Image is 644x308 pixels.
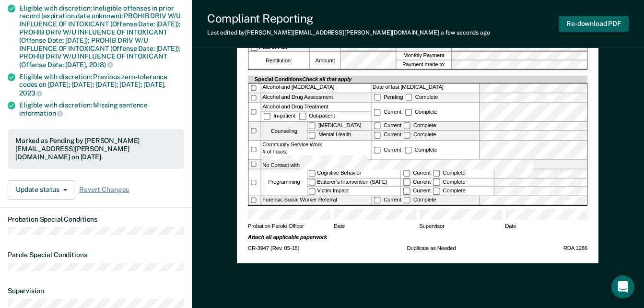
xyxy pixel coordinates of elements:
label: [MEDICAL_DATA] [308,122,371,130]
input: Current [374,109,381,116]
input: Mental Health [309,132,316,139]
label: Current [373,197,402,203]
label: Complete [432,188,467,194]
label: Payment made to: [397,60,451,69]
input: Batterer’s Intervention (SAFE) [309,179,316,186]
dt: Supervision [8,287,184,295]
div: Forensic Social Worker Referral [261,196,371,204]
label: Complete [402,197,437,203]
div: Eligible with discretion: Missing sentence [19,101,184,118]
div: Alcohol and [MEDICAL_DATA] [261,83,371,93]
div: Last edited by [PERSON_NAME][EMAIL_ADDRESS][PERSON_NAME][DOMAIN_NAME] [207,29,490,36]
input: [MEDICAL_DATA] [309,122,316,129]
input: Complete [405,109,412,116]
div: Restitution: [248,52,309,69]
button: Update status [8,180,75,200]
input: Current [403,170,410,177]
input: Complete [404,122,410,129]
dt: Probation Special Conditions [8,215,184,224]
div: Special Conditions [254,76,353,83]
div: Alcohol and Drug Treatment [261,103,371,112]
div: Eligible with discretion: Ineligible offenses in prior record (expiration date unknown): PROHIB D... [19,4,184,69]
label: Out-patient [298,113,337,119]
label: Current [373,132,402,138]
span: information [19,109,63,117]
div: Alcohol and Drug Assessment [261,93,371,102]
label: Current [402,179,432,185]
span: Supervisor [419,223,502,234]
div: Open Intercom Messenger [611,275,634,298]
label: Batterer’s Intervention (SAFE) [308,178,400,187]
strong: Attach all applicable paperwork [248,234,327,240]
label: Complete [402,132,437,138]
div: Marked as Pending by [PERSON_NAME][EMAIL_ADDRESS][PERSON_NAME][DOMAIN_NAME] on [DATE]. [15,137,176,161]
input: Complete [404,132,410,139]
label: Victim Impact [308,187,400,195]
label: Pending [373,94,404,100]
span: a few seconds ago [441,29,490,36]
div: Eligible with discretion: Previous zero-tolerance codes on [DATE]; [DATE]; [DATE]; [DATE]; [DATE], [19,73,184,97]
input: Victim Impact [309,188,316,194]
div: Complete [404,147,439,153]
div: Compliant Reporting [207,12,490,25]
div: Community Service Work # of hours: [261,141,371,159]
label: Complete [432,170,467,176]
label: Complete [404,109,439,115]
label: Amount: [310,52,340,69]
label: Current [402,188,432,194]
input: Current [374,197,381,203]
input: Complete [405,147,412,154]
span: RDA 1286 [563,245,587,252]
label: Complete [402,122,437,129]
input: Cognitive Behavior [309,170,316,177]
input: Pending [374,94,381,101]
span: Check all that apply [302,76,351,83]
button: Re-download PDF [559,16,629,32]
span: CR-3947 (Rev. 05-18) [248,245,299,252]
input: Complete [433,170,440,177]
label: Monthly Payment [397,52,451,60]
span: Revert Changes [79,186,129,194]
input: Out-patient [299,113,306,120]
div: Counseling [261,122,307,140]
span: 2018) [89,61,113,69]
input: Current [403,179,410,186]
span: 2023 [19,89,42,97]
label: Cognitive Behavior [308,169,400,178]
label: Current [373,147,402,153]
input: Current [374,122,381,129]
input: Current [374,132,381,139]
input: In-patient [264,113,270,120]
input: Complete [433,188,440,194]
label: Current [402,170,432,176]
span: Duplicate as Needed [407,245,456,252]
dt: Parole Special Conditions [8,251,184,259]
label: In-patient [263,113,298,119]
div: Programming [261,169,307,196]
input: Complete [433,179,440,186]
label: Date of last [MEDICAL_DATA] [372,83,479,93]
input: No Contact with [301,160,533,171]
label: Current [373,109,402,115]
input: Complete [406,94,412,101]
label: Mental Health [308,131,371,140]
label: Complete [404,94,439,100]
input: Complete [404,197,410,203]
input: Current [403,188,410,194]
label: Complete [432,179,467,185]
span: Date [334,223,416,234]
input: Current [374,147,381,154]
span: Date [505,223,587,234]
span: Probation Parole Officer [248,223,331,234]
label: Current [373,122,402,129]
label: No Contact with [261,160,587,169]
